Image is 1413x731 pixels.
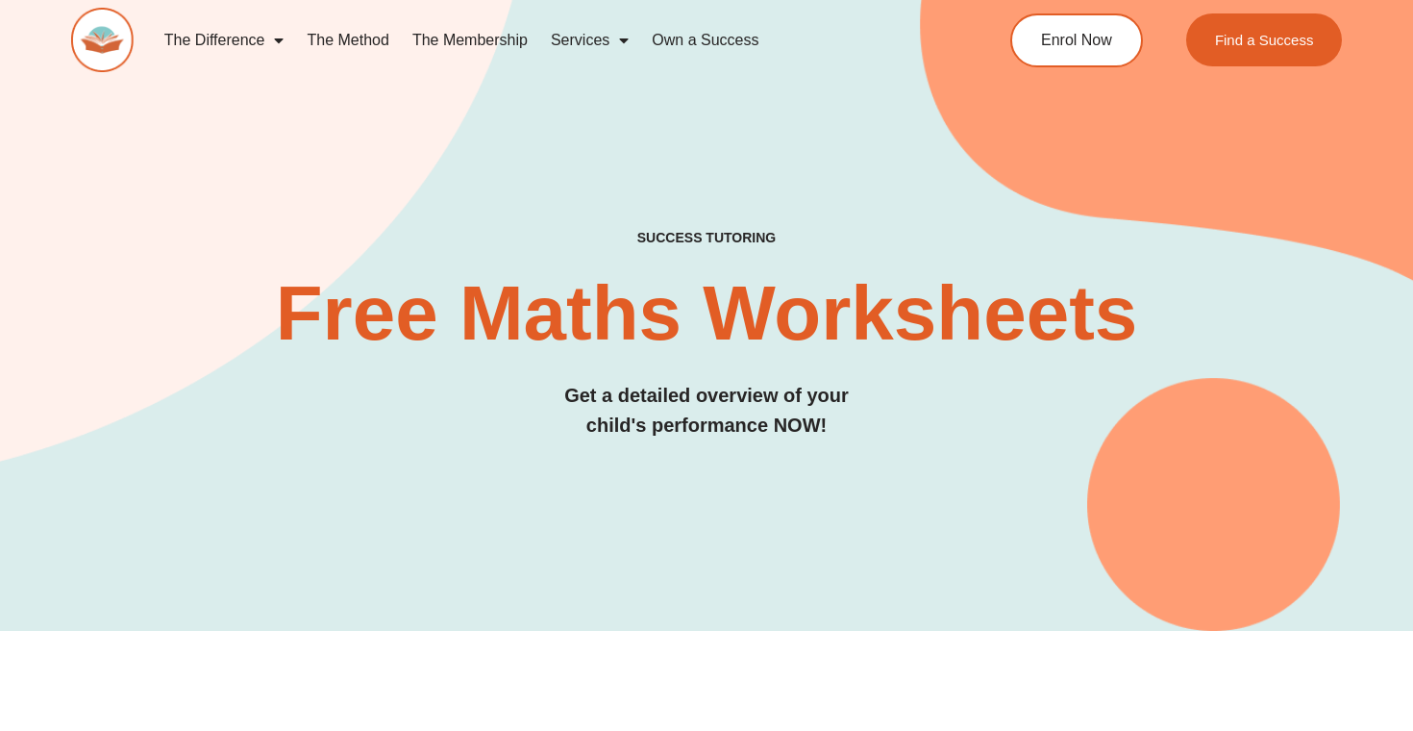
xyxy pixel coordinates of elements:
h2: Free Maths Worksheets​ [71,275,1343,352]
a: The Method [295,18,400,63]
h3: Get a detailed overview of your child's performance NOW! [71,381,1343,441]
a: Own a Success [640,18,770,63]
nav: Menu [153,18,938,63]
a: Find a Success [1186,13,1343,66]
h4: SUCCESS TUTORING​ [71,230,1343,246]
span: Enrol Now [1041,33,1112,48]
a: The Membership [401,18,539,63]
span: Find a Success [1215,33,1314,47]
a: Enrol Now [1010,13,1143,67]
a: Services [539,18,640,63]
a: The Difference [153,18,296,63]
